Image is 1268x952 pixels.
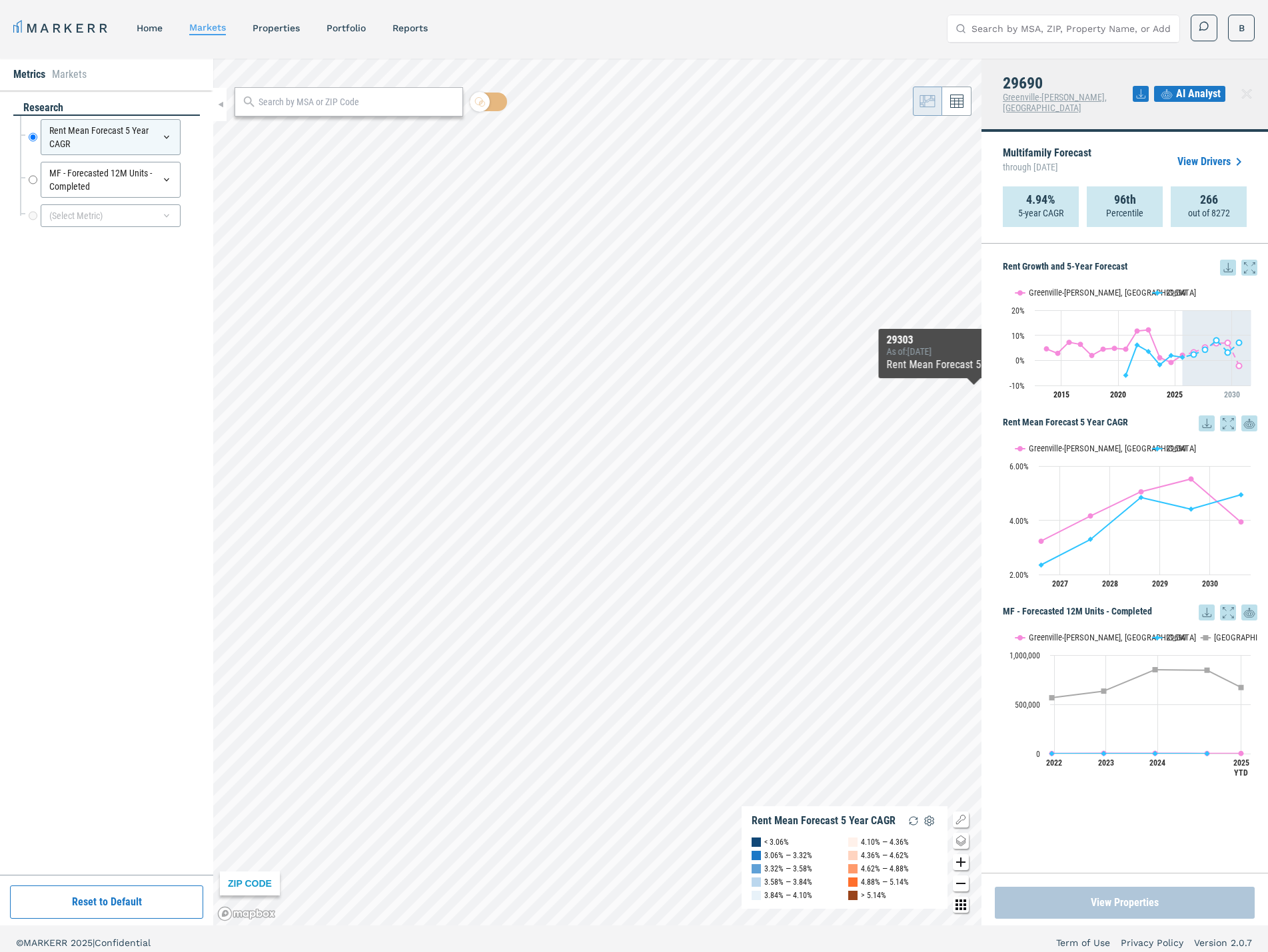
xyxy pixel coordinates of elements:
[1189,476,1194,481] path: Tuesday, 14 Aug, 20:00, 5.52. Greenville-Anderson-Mauldin, SC.
[1180,354,1185,359] path: Friday, 29 Aug, 20:00, 1.23. 29690.
[1029,632,1196,642] text: Greenville-[PERSON_NAME], [GEOGRAPHIC_DATA]
[906,813,922,829] img: Reload Legend
[1011,306,1025,316] text: 20%
[1003,75,1133,92] h4: 29690
[1003,415,1257,431] h5: Rent Mean Forecast 5 Year CAGR
[764,835,789,849] div: < 3.06%
[1003,276,1257,409] div: Rent Growth and 5-Year Forecast. Highcharts interactive chart.
[1003,158,1091,176] span: through [DATE]
[1146,349,1151,354] path: Monday, 29 Aug, 20:00, 3.55. 29690.
[1011,332,1025,341] text: 10%
[1015,700,1040,710] text: 500,000
[1167,390,1183,399] tspan: 2025
[23,937,71,948] span: MARKERR
[887,334,1061,373] div: Map Tooltip Content
[1003,276,1257,409] svg: Interactive chart
[1088,513,1093,519] path: Saturday, 14 Aug, 20:00, 4.16. Greenville-Anderson-Mauldin, SC.
[1176,86,1221,102] span: AI Analyst
[1202,579,1218,589] text: 2030
[1214,338,1219,343] path: Tuesday, 29 Aug, 20:00, 7.98. 29690.
[1114,193,1136,206] strong: 96th
[887,334,1061,346] div: 29303
[1026,193,1055,206] strong: 4.94%
[10,885,203,919] button: Reset to Default
[953,854,969,870] button: Zoom in map button
[1110,390,1126,399] tspan: 2020
[1067,340,1072,345] path: Saturday, 29 Aug, 20:00, 7.22. Greenville-Anderson-Mauldin, SC.
[71,937,95,948] span: 2025 |
[1239,750,1244,756] path: Thursday, 14 Aug, 20:00, 1,923.5. Greenville-Anderson-Mauldin, SC.
[861,849,909,862] div: 4.36% — 4.62%
[1089,353,1095,358] path: Tuesday, 29 Aug, 20:00, 1.94. Greenville-Anderson-Mauldin, SC.
[1003,620,1257,787] svg: Interactive chart
[953,812,969,828] button: Show/Hide Legend Map Button
[971,15,1171,42] input: Search by MSA, ZIP, Property Name, or Address
[887,346,1061,357] div: As of : [DATE]
[1049,751,1055,756] path: Tuesday, 14 Dec, 19:00, 1,674. Greenville-Anderson-Mauldin, SC.
[16,937,23,948] span: ©
[1123,346,1129,352] path: Saturday, 29 Aug, 20:00, 4.5. Greenville-Anderson-Mauldin, SC.
[764,849,812,862] div: 3.06% — 3.32%
[1098,758,1114,768] text: 2023
[1191,338,1242,357] g: 29690, line 4 of 4 with 5 data points.
[1224,390,1240,399] tspan: 2030
[1135,328,1140,334] path: Sunday, 29 Aug, 20:00, 11.71. Greenville-Anderson-Mauldin, SC.
[861,862,909,875] div: 4.62% — 4.88%
[1049,751,1055,756] path: Tuesday, 14 Dec, 19:00, 62. 29690.
[41,162,181,198] div: MF - Forecasted 12M Units - Completed
[189,22,226,33] a: markets
[1188,206,1230,220] p: out of 8272
[1225,340,1231,346] path: Wednesday, 29 Aug, 20:00, 6.97. Greenville-Anderson-Mauldin, SC.
[1166,443,1186,453] text: 29690
[1009,651,1040,660] text: 1,000,000
[41,119,181,155] div: Rent Mean Forecast 5 Year CAGR
[995,887,1255,919] button: View Properties
[1015,288,1139,298] button: Show Greenville-Anderson-Mauldin, SC
[764,889,812,902] div: 3.84% — 4.10%
[1225,350,1231,355] path: Wednesday, 29 Aug, 20:00, 3.15. 29690.
[13,101,200,116] div: research
[52,67,87,83] li: Markets
[392,23,428,33] a: reports
[861,835,909,849] div: 4.10% — 4.36%
[1169,353,1174,358] path: Thursday, 29 Aug, 20:00, 1.96. 29690.
[1237,363,1242,368] path: Thursday, 29 Aug, 20:00, -2.18. Greenville-Anderson-Mauldin, SC.
[1009,571,1029,580] text: 2.00%
[1166,632,1186,642] text: 29690
[1003,431,1257,598] svg: Interactive chart
[1237,340,1242,345] path: Thursday, 29 Aug, 20:00, 7.09. 29690.
[1003,620,1257,787] div: MF - Forecasted 12M Units - Completed. Highcharts interactive chart.
[1194,936,1252,949] a: Version 2.0.7
[1003,148,1091,176] p: Multifamily Forecast
[861,889,886,902] div: > 5.14%
[953,875,969,891] button: Zoom out map button
[1139,489,1144,494] path: Monday, 14 Aug, 20:00, 5.05. Greenville-Anderson-Mauldin, SC.
[1029,443,1196,453] text: Greenville-[PERSON_NAME], [GEOGRAPHIC_DATA]
[1009,381,1025,391] text: -10%
[1044,346,1049,352] path: Thursday, 29 Aug, 20:00, 4.62. Greenville-Anderson-Mauldin, SC.
[764,875,812,889] div: 3.58% — 3.84%
[326,23,366,33] a: Portfolio
[1102,579,1118,589] text: 2028
[259,95,455,109] input: Search by MSA or ZIP Code
[1121,936,1183,949] a: Privacy Policy
[752,814,896,828] div: Rent Mean Forecast 5 Year CAGR
[1003,431,1257,598] div: Rent Mean Forecast 5 Year CAGR. Highcharts interactive chart.
[1039,563,1044,568] path: Friday, 14 Aug, 20:00, 2.35. 29690.
[1003,604,1257,620] h5: MF - Forecasted 12M Units - Completed
[253,23,300,33] a: properties
[1152,579,1168,589] text: 2029
[1049,667,1244,700] g: USA, line 3 of 3 with 5 data points.
[1149,758,1165,768] text: 2024
[1169,359,1174,365] path: Thursday, 29 Aug, 20:00, -0.83. Greenville-Anderson-Mauldin, SC.
[953,833,969,849] button: Change style map button
[1154,86,1225,102] button: AI Analyst
[1189,507,1194,512] path: Tuesday, 14 Aug, 20:00, 4.41. 29690.
[13,67,45,83] li: Metrics
[1055,350,1061,356] path: Friday, 29 Aug, 20:00, 2.82. Greenville-Anderson-Mauldin, SC.
[1153,288,1187,298] button: Show 29690
[1228,15,1255,41] button: B
[1036,750,1040,759] text: 0
[1123,373,1129,378] path: Saturday, 29 Aug, 20:00, -5.96. 29690.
